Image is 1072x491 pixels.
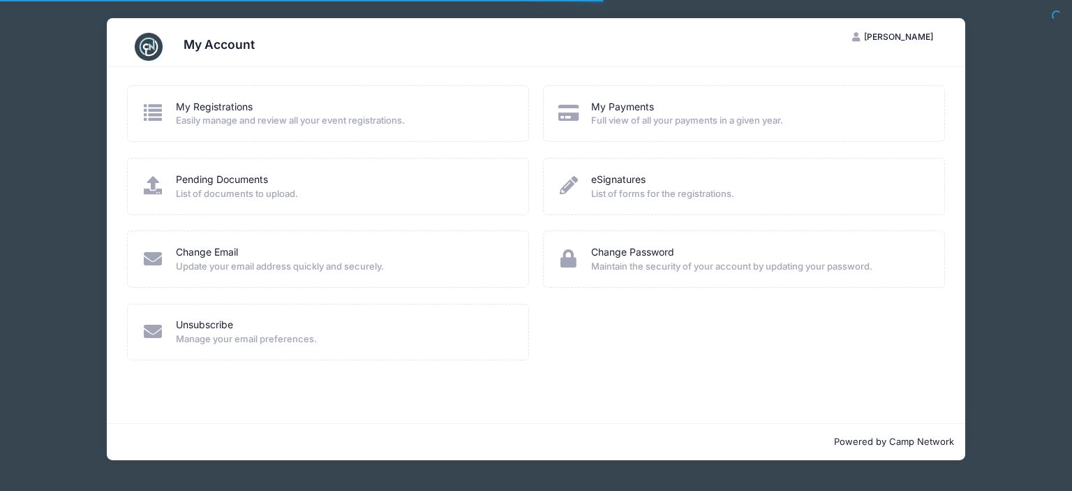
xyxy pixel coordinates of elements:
[591,245,674,260] a: Change Password
[135,33,163,61] img: CampNetwork
[591,260,926,274] span: Maintain the security of your account by updating your password.
[176,114,511,128] span: Easily manage and review all your event registrations.
[591,187,926,201] span: List of forms for the registrations.
[118,435,954,449] p: Powered by Camp Network
[176,260,511,274] span: Update your email address quickly and securely.
[840,25,945,49] button: [PERSON_NAME]
[176,332,511,346] span: Manage your email preferences.
[176,173,268,187] a: Pending Documents
[864,31,933,42] span: [PERSON_NAME]
[184,37,255,52] h3: My Account
[176,187,511,201] span: List of documents to upload.
[591,100,654,115] a: My Payments
[591,114,926,128] span: Full view of all your payments in a given year.
[176,318,233,332] a: Unsubscribe
[176,100,253,115] a: My Registrations
[591,173,646,187] a: eSignatures
[176,245,238,260] a: Change Email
